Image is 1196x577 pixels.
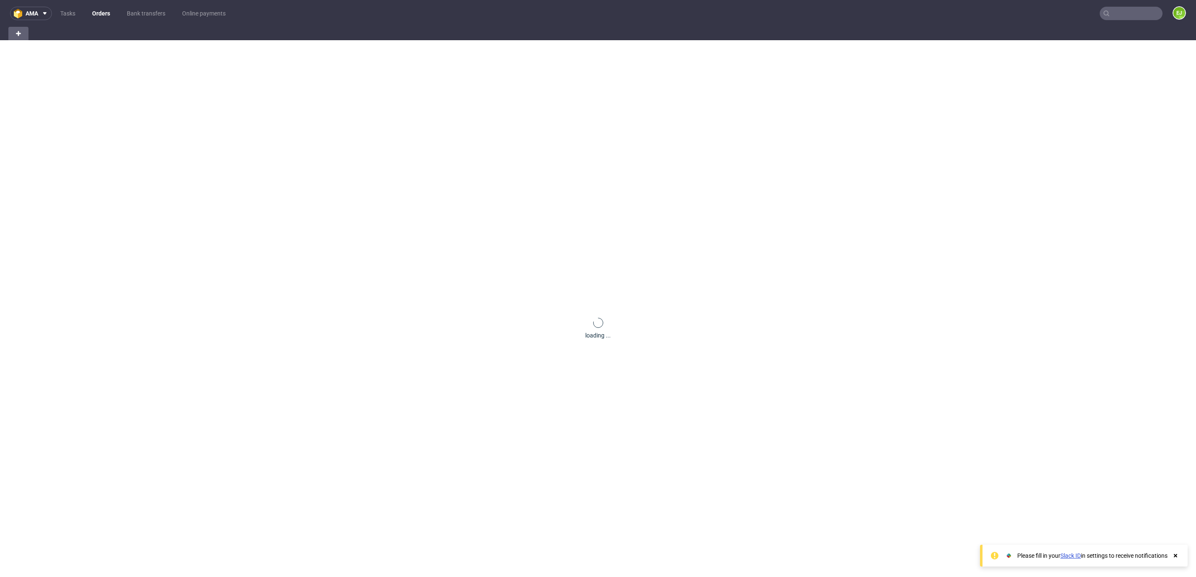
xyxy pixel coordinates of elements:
a: Orders [87,7,115,20]
a: Slack ID [1060,552,1081,559]
div: Please fill in your in settings to receive notifications [1017,551,1168,560]
div: loading ... [585,331,611,340]
img: Slack [1005,551,1013,560]
span: ama [26,10,38,16]
button: ama [10,7,52,20]
a: Online payments [177,7,231,20]
figcaption: EJ [1173,7,1185,19]
a: Tasks [55,7,80,20]
img: logo [14,9,26,18]
a: Bank transfers [122,7,170,20]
